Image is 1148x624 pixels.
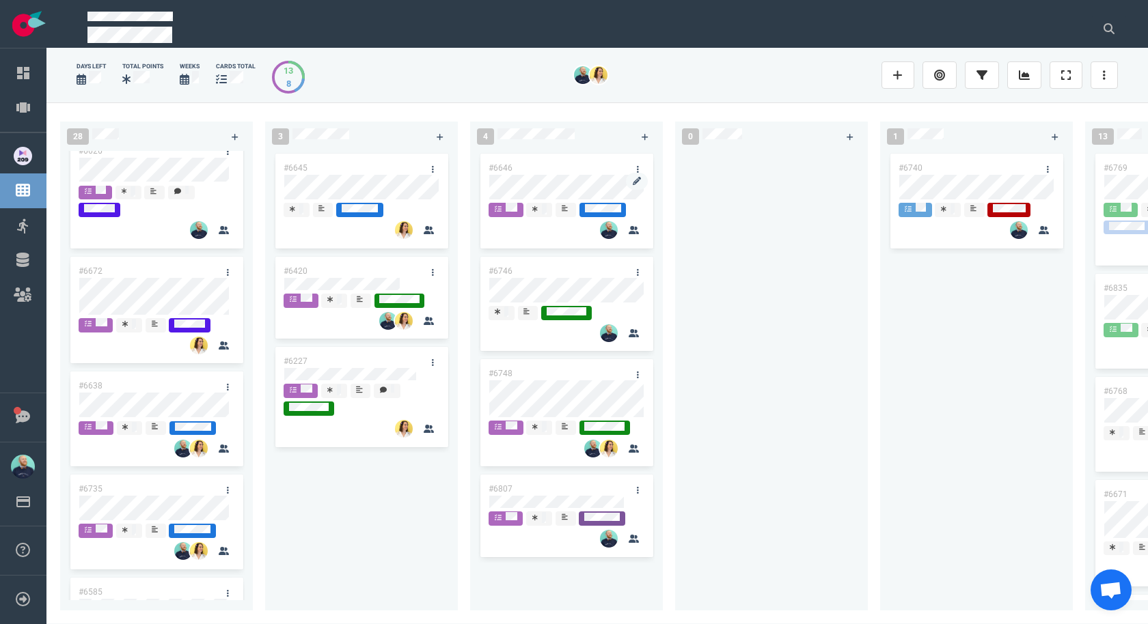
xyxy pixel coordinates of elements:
[190,221,208,239] img: 26
[600,530,618,548] img: 26
[79,587,102,597] a: #6585
[574,66,592,84] img: 26
[174,542,192,560] img: 26
[190,337,208,354] img: 26
[1010,221,1028,239] img: 26
[190,440,208,457] img: 26
[1104,490,1127,499] a: #6671
[79,484,102,494] a: #6735
[489,369,512,378] a: #6748
[284,77,293,90] div: 8
[477,128,494,145] span: 4
[887,128,904,145] span: 1
[584,440,602,457] img: 26
[379,312,397,330] img: 26
[1091,569,1132,610] a: Ouvrir le chat
[122,62,163,71] div: Total Points
[395,312,413,330] img: 26
[489,266,512,276] a: #6746
[284,64,293,77] div: 13
[600,221,618,239] img: 26
[590,66,607,84] img: 26
[190,542,208,560] img: 26
[899,163,922,173] a: #6740
[216,62,256,71] div: cards total
[77,62,106,71] div: days left
[395,221,413,239] img: 26
[600,440,618,457] img: 26
[67,128,89,145] span: 28
[284,266,307,276] a: #6420
[489,163,512,173] a: #6646
[79,381,102,391] a: #6638
[180,62,200,71] div: Weeks
[600,324,618,342] img: 26
[682,128,699,145] span: 0
[174,440,192,457] img: 26
[284,356,307,366] a: #6227
[284,163,307,173] a: #6645
[1104,163,1127,173] a: #6769
[272,128,289,145] span: 3
[1092,128,1114,145] span: 13
[395,420,413,438] img: 26
[489,484,512,494] a: #6807
[1104,283,1127,293] a: #6835
[79,146,102,156] a: #6626
[1104,386,1127,396] a: #6768
[79,266,102,276] a: #6672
